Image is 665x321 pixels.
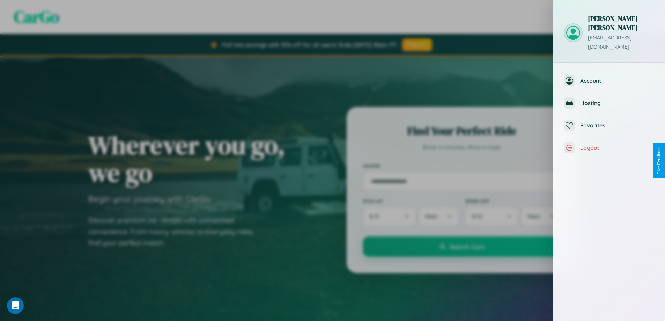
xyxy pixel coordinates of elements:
button: Logout [553,137,665,159]
div: Give Feedback [657,146,662,175]
span: Favorites [580,122,655,129]
span: Hosting [580,100,655,107]
button: Account [553,70,665,92]
button: Favorites [553,114,665,137]
span: Account [580,77,655,84]
span: Logout [580,144,655,151]
h3: [PERSON_NAME] [PERSON_NAME] [588,14,655,32]
p: [EMAIL_ADDRESS][DOMAIN_NAME] [588,34,655,52]
div: Open Intercom Messenger [7,297,24,314]
button: Hosting [553,92,665,114]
